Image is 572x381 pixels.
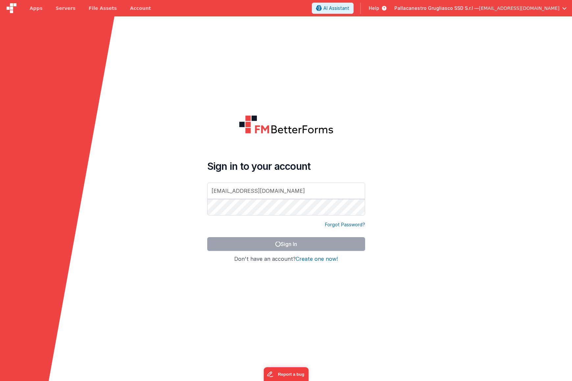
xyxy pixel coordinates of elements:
iframe: Marker.io feedback button [263,367,309,381]
span: Servers [56,5,75,11]
input: Email Address [207,183,365,199]
span: [EMAIL_ADDRESS][DOMAIN_NAME] [479,5,560,11]
h4: Sign in to your account [207,160,365,172]
button: Pallacanestro Grugliasco SSD S.r.l — [EMAIL_ADDRESS][DOMAIN_NAME] [394,5,567,11]
h4: Don't have an account? [207,256,365,262]
span: AI Assistant [323,5,349,11]
span: Help [369,5,379,11]
span: Apps [30,5,42,11]
span: File Assets [89,5,117,11]
button: AI Assistant [312,3,354,14]
a: Forgot Password? [325,221,365,228]
span: Pallacanestro Grugliasco SSD S.r.l — [394,5,479,11]
button: Sign In [207,237,365,251]
button: Create one now! [296,256,338,262]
